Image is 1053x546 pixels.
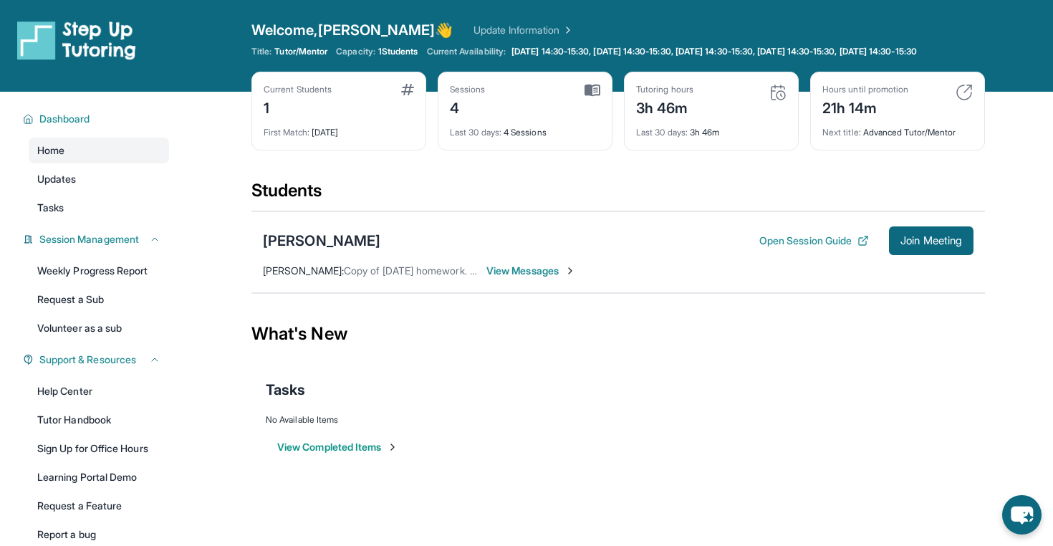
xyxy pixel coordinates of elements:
span: Capacity: [336,46,375,57]
img: card [401,84,414,95]
img: card [956,84,973,101]
span: 1 Students [378,46,418,57]
div: [DATE] [264,118,414,138]
div: No Available Items [266,414,971,426]
div: Current Students [264,84,332,95]
span: Tasks [37,201,64,215]
a: Sign Up for Office Hours [29,436,169,461]
span: [DATE] 14:30-15:30, [DATE] 14:30-15:30, [DATE] 14:30-15:30, [DATE] 14:30-15:30, [DATE] 14:30-15:30 [511,46,917,57]
span: Dashboard [39,112,90,126]
a: Update Information [473,23,574,37]
span: Copy of [DATE] homework. Just a heads up that [PERSON_NAME] is feeling a little under the weather... [344,264,837,277]
div: 4 [450,95,486,118]
div: Advanced Tutor/Mentor [822,118,973,138]
button: Open Session Guide [759,234,869,248]
div: 4 Sessions [450,118,600,138]
div: Tutoring hours [636,84,693,95]
img: Chevron-Right [564,265,576,277]
span: Join Meeting [900,236,962,245]
span: Current Availability: [427,46,506,57]
div: 21h 14m [822,95,908,118]
a: Updates [29,166,169,192]
img: logo [17,20,136,60]
button: Dashboard [34,112,160,126]
a: Volunteer as a sub [29,315,169,341]
span: Session Management [39,232,139,246]
div: [PERSON_NAME] [263,231,380,251]
span: Title: [251,46,271,57]
img: Chevron Right [559,23,574,37]
a: Tasks [29,195,169,221]
img: card [585,84,600,97]
div: 3h 46m [636,95,693,118]
button: Join Meeting [889,226,973,255]
span: First Match : [264,127,309,138]
span: View Messages [486,264,576,278]
span: Home [37,143,64,158]
span: Welcome, [PERSON_NAME] 👋 [251,20,453,40]
div: 1 [264,95,332,118]
span: Tutor/Mentor [274,46,327,57]
button: View Completed Items [277,440,398,454]
div: What's New [251,302,985,365]
button: Support & Resources [34,353,160,367]
a: Request a Sub [29,287,169,312]
span: Last 30 days : [636,127,688,138]
a: Learning Portal Demo [29,464,169,490]
span: [PERSON_NAME] : [263,264,344,277]
span: Tasks [266,380,305,400]
a: Home [29,138,169,163]
span: Updates [37,172,77,186]
span: Support & Resources [39,353,136,367]
a: [DATE] 14:30-15:30, [DATE] 14:30-15:30, [DATE] 14:30-15:30, [DATE] 14:30-15:30, [DATE] 14:30-15:30 [509,46,920,57]
a: Weekly Progress Report [29,258,169,284]
a: Tutor Handbook [29,407,169,433]
a: Help Center [29,378,169,404]
button: Session Management [34,232,160,246]
img: card [769,84,787,101]
div: Sessions [450,84,486,95]
span: Next title : [822,127,861,138]
div: 3h 46m [636,118,787,138]
span: Last 30 days : [450,127,501,138]
a: Request a Feature [29,493,169,519]
div: Hours until promotion [822,84,908,95]
button: chat-button [1002,495,1042,535]
div: Students [251,179,985,211]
